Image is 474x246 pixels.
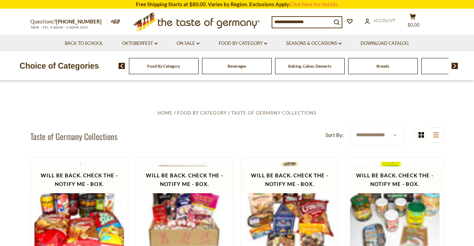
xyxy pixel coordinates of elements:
a: Food By Category [219,40,267,47]
a: Oktoberfest [122,40,158,47]
a: Download Catalog [361,40,409,47]
label: Sort By: [325,131,344,139]
button: $0.00 [403,13,423,31]
a: Breads [376,63,389,69]
a: Food By Category [147,63,180,69]
a: Home [158,110,173,116]
a: Baking, Cakes, Desserts [288,63,331,69]
span: Account [373,18,395,23]
a: Seasons & Occasions [286,40,342,47]
a: Taste of Germany Collections [231,110,316,116]
a: [PHONE_NUMBER] [56,18,102,24]
span: MON - FRI, 9:00AM - 5:00PM (EST) [30,26,89,29]
img: previous arrow [119,63,125,69]
a: Account [365,17,395,24]
p: Questions? [30,17,107,26]
a: On Sale [177,40,200,47]
a: Beverages [228,63,246,69]
a: Food By Category [177,110,227,116]
a: Back to School [65,40,103,47]
img: next arrow [452,63,458,69]
h1: Taste of Germany Collections [30,131,118,141]
a: Click here for details. [290,1,339,7]
span: $0.00 [407,22,420,28]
